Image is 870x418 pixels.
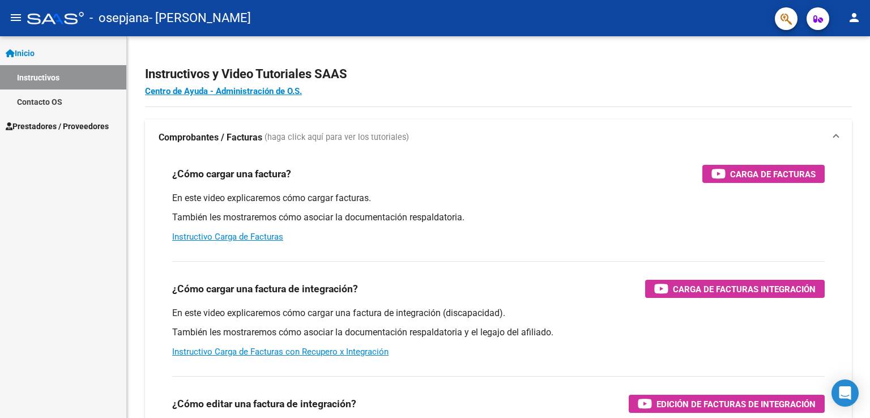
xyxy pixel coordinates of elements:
[145,63,852,85] h2: Instructivos y Video Tutoriales SAAS
[645,280,825,298] button: Carga de Facturas Integración
[6,47,35,59] span: Inicio
[172,396,356,412] h3: ¿Cómo editar una factura de integración?
[172,326,825,339] p: También les mostraremos cómo asociar la documentación respaldatoria y el legajo del afiliado.
[172,166,291,182] h3: ¿Cómo cargar una factura?
[730,167,816,181] span: Carga de Facturas
[145,86,302,96] a: Centro de Ayuda - Administración de O.S.
[831,379,859,407] div: Open Intercom Messenger
[629,395,825,413] button: Edición de Facturas de integración
[6,120,109,133] span: Prestadores / Proveedores
[145,120,852,156] mat-expansion-panel-header: Comprobantes / Facturas (haga click aquí para ver los tutoriales)
[847,11,861,24] mat-icon: person
[172,307,825,319] p: En este video explicaremos cómo cargar una factura de integración (discapacidad).
[702,165,825,183] button: Carga de Facturas
[149,6,251,31] span: - [PERSON_NAME]
[9,11,23,24] mat-icon: menu
[265,131,409,144] span: (haga click aquí para ver los tutoriales)
[656,397,816,411] span: Edición de Facturas de integración
[172,281,358,297] h3: ¿Cómo cargar una factura de integración?
[673,282,816,296] span: Carga de Facturas Integración
[159,131,262,144] strong: Comprobantes / Facturas
[89,6,149,31] span: - osepjana
[172,347,389,357] a: Instructivo Carga de Facturas con Recupero x Integración
[172,232,283,242] a: Instructivo Carga de Facturas
[172,211,825,224] p: También les mostraremos cómo asociar la documentación respaldatoria.
[172,192,825,204] p: En este video explicaremos cómo cargar facturas.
